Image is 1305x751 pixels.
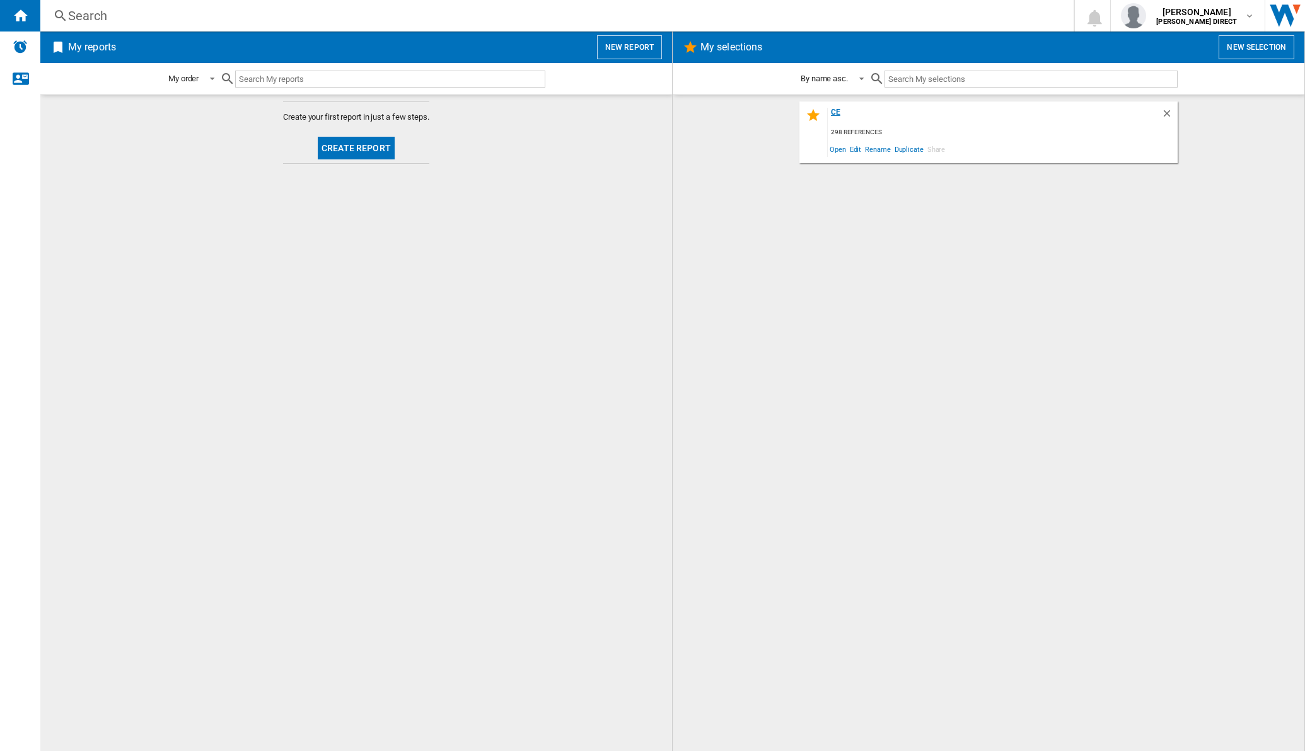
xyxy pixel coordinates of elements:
[13,39,28,54] img: alerts-logo.svg
[1156,18,1237,26] b: [PERSON_NAME] DIRECT
[893,140,925,158] span: Duplicate
[828,140,848,158] span: Open
[66,35,119,59] h2: My reports
[318,137,395,159] button: Create report
[1219,35,1294,59] button: New selection
[597,35,662,59] button: New report
[863,140,892,158] span: Rename
[828,108,1161,125] div: ce
[884,71,1178,88] input: Search My selections
[698,35,765,59] h2: My selections
[235,71,545,88] input: Search My reports
[925,140,948,158] span: Share
[1121,3,1146,28] img: profile.jpg
[1156,6,1237,18] span: [PERSON_NAME]
[848,140,864,158] span: Edit
[801,74,848,83] div: By name asc.
[283,112,429,123] span: Create your first report in just a few steps.
[68,7,1041,25] div: Search
[828,125,1178,140] div: 298 references
[168,74,199,83] div: My order
[1161,108,1178,125] div: Delete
